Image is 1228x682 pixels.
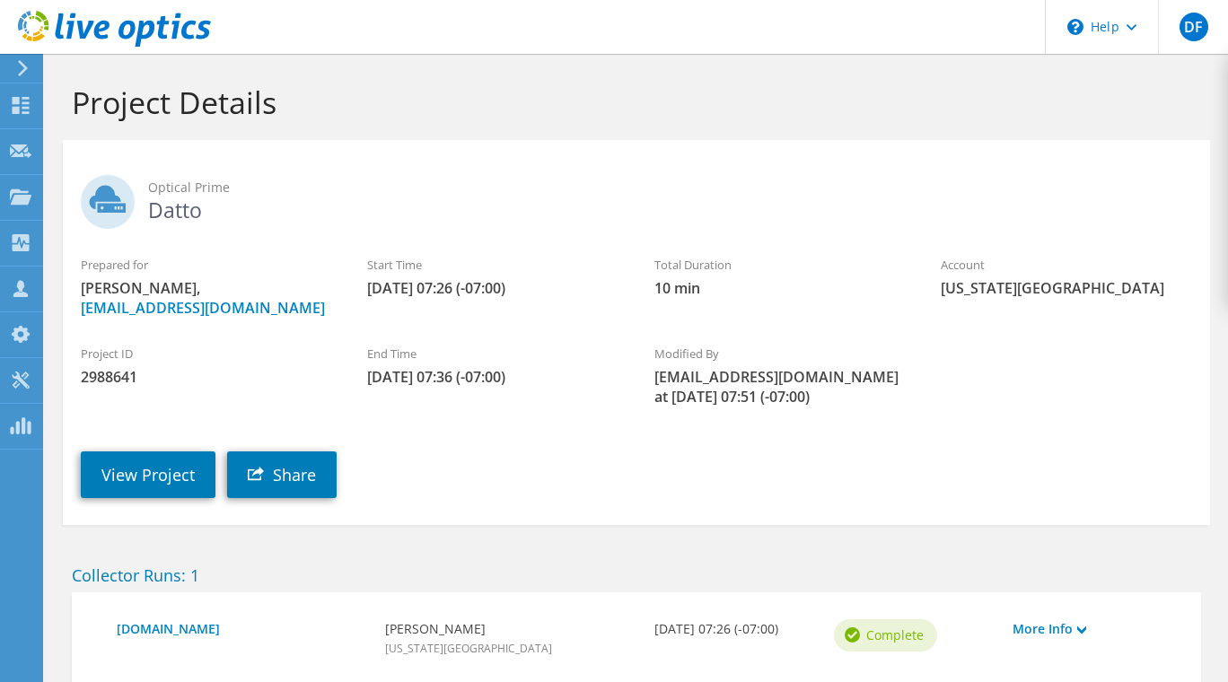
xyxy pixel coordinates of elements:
[81,175,1192,220] h2: Datto
[941,256,1191,274] label: Account
[866,625,924,645] span: Complete
[81,256,331,274] label: Prepared for
[81,298,325,318] a: [EMAIL_ADDRESS][DOMAIN_NAME]
[81,345,331,363] label: Project ID
[1013,619,1174,639] a: More Info
[654,256,905,274] label: Total Duration
[81,451,215,498] a: View Project
[117,619,367,639] a: [DOMAIN_NAME]
[941,278,1191,298] span: [US_STATE][GEOGRAPHIC_DATA]
[654,278,905,298] span: 10 min
[367,278,618,298] span: [DATE] 07:26 (-07:00)
[72,565,1201,585] h2: Collector Runs: 1
[367,367,618,387] span: [DATE] 07:36 (-07:00)
[654,619,816,639] b: [DATE] 07:26 (-07:00)
[1180,13,1208,41] span: DF
[654,345,905,363] label: Modified By
[148,178,1192,197] span: Optical Prime
[227,451,337,498] a: Share
[81,278,331,318] span: [PERSON_NAME],
[1067,19,1083,35] svg: \n
[385,641,552,656] span: [US_STATE][GEOGRAPHIC_DATA]
[72,83,1192,121] h1: Project Details
[367,256,618,274] label: Start Time
[81,367,331,387] span: 2988641
[654,367,905,407] span: [EMAIL_ADDRESS][DOMAIN_NAME] at [DATE] 07:51 (-07:00)
[367,345,618,363] label: End Time
[385,619,636,639] b: [PERSON_NAME]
